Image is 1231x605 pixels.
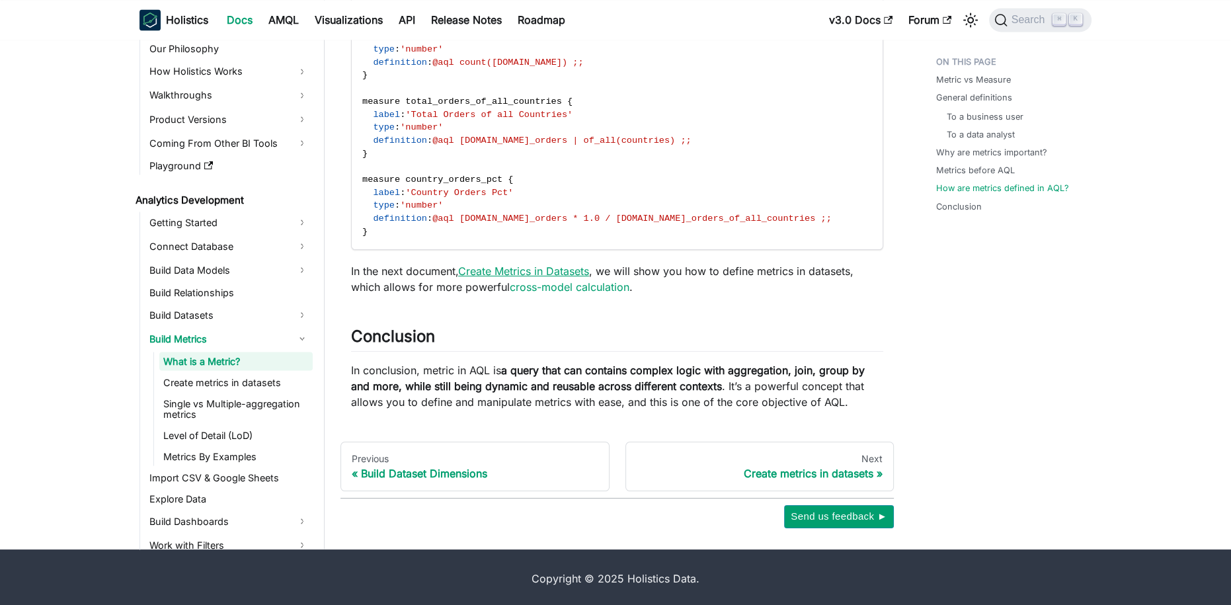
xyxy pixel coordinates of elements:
div: Next [637,453,883,465]
a: Getting Started [145,212,313,233]
span: @aql [DOMAIN_NAME]_orders | of_all(countries) ;; [432,136,692,145]
a: Build Relationships [145,283,313,302]
span: country_orders_pct [405,175,502,184]
a: Metrics By Examples [159,447,313,465]
span: : [427,214,432,223]
span: 'number' [400,122,443,132]
button: Search (Command+K) [989,8,1092,32]
a: Create Metrics in Datasets [458,264,589,278]
a: API [391,9,423,30]
a: Roadmap [510,9,573,30]
span: } [362,149,368,159]
span: { [508,175,513,184]
p: In the next document, , we will show you how to define metrics in datasets, which allows for more... [351,263,883,295]
span: @aql count([DOMAIN_NAME]) ;; [432,58,583,67]
span: : [400,110,405,120]
a: Explore Data [145,489,313,508]
strong: a query that can contains complex logic with aggregation, join, group by and more, while still be... [351,364,865,393]
a: What is a Metric? [159,352,313,370]
a: To a business user [947,110,1023,122]
a: v3.0 Docs [821,9,900,30]
a: Build Datasets [145,304,313,325]
a: Build Data Models [145,259,313,280]
div: Copyright © 2025 Holistics Data. [195,571,1036,586]
span: type [373,44,395,54]
span: 'Total Orders of all Countries' [405,110,573,120]
span: Search [1008,14,1053,26]
kbd: ⌘ [1052,13,1066,25]
a: cross-model calculation [510,280,629,294]
a: Conclusion [936,200,982,212]
span: type [373,122,395,132]
a: Docs [219,9,260,30]
a: Walkthroughs [145,85,313,106]
h2: Conclusion [351,327,883,352]
span: : [400,188,405,198]
a: AMQL [260,9,307,30]
a: Metrics before AQL [936,163,1015,176]
a: Why are metrics important? [936,145,1047,158]
img: Holistics [139,9,161,30]
a: Level of Detail (LoD) [159,426,313,444]
span: definition [373,58,427,67]
a: HolisticsHolistics [139,9,208,30]
a: Analytics Development [132,190,313,209]
span: { [567,97,573,106]
div: Build Dataset Dimensions [352,467,598,480]
a: Build Metrics [145,328,313,349]
div: Create metrics in datasets [637,467,883,480]
span: definition [373,214,427,223]
span: label [373,110,400,120]
span: 'number' [400,44,443,54]
a: Create metrics in datasets [159,373,313,391]
a: PreviousBuild Dataset Dimensions [340,442,610,492]
a: Playground [145,156,313,175]
a: NextCreate metrics in datasets [625,442,894,492]
span: : [395,44,400,54]
a: How are metrics defined in AQL? [936,181,1069,194]
a: Product Versions [145,108,313,130]
span: @aql [DOMAIN_NAME]_orders * 1.0 / [DOMAIN_NAME]_orders_of_all_countries ;; [432,214,832,223]
a: Build Dashboards [145,510,313,532]
span: : [395,200,400,210]
button: Switch between dark and light mode (currently light mode) [960,9,981,30]
span: : [427,136,432,145]
span: : [395,122,400,132]
span: } [362,70,368,80]
b: Holistics [166,12,208,28]
span: label [373,188,400,198]
span: Send us feedback ► [791,508,887,525]
a: Connect Database [145,235,313,257]
kbd: K [1069,13,1082,25]
a: Visualizations [307,9,391,30]
span: : [427,58,432,67]
a: General definitions [936,91,1012,104]
span: } [362,227,368,237]
a: Release Notes [423,9,510,30]
div: Previous [352,453,598,465]
a: Our Philosophy [145,40,313,58]
span: 'number' [400,200,443,210]
p: In conclusion, metric in AQL is . It’s a powerful concept that allows you to define and manipulat... [351,362,883,410]
button: Send us feedback ► [784,505,894,528]
span: definition [373,136,427,145]
a: Single vs Multiple-aggregation metrics [159,394,313,423]
a: Forum [900,9,959,30]
a: Work with Filters [145,534,313,555]
a: Metric vs Measure [936,73,1011,86]
a: How Holistics Works [145,61,313,82]
span: 'Country Orders Pct' [405,188,513,198]
a: Import CSV & Google Sheets [145,468,313,487]
span: type [373,200,395,210]
span: measure [362,97,400,106]
a: Coming From Other BI Tools [145,132,313,153]
nav: Docs pages [340,442,894,492]
span: measure [362,175,400,184]
a: To a data analyst [947,128,1015,140]
span: total_orders_of_all_countries [405,97,562,106]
